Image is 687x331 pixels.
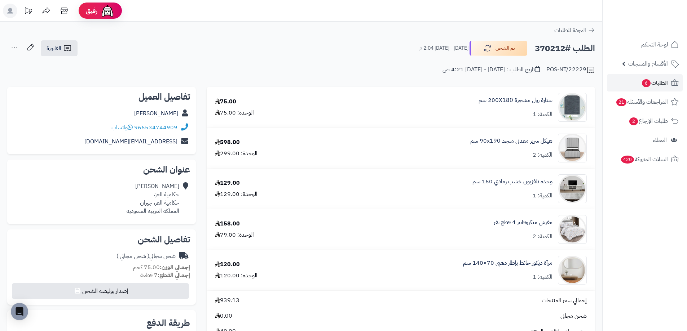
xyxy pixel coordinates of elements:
[442,66,540,74] div: تاريخ الطلب : [DATE] - [DATE] 4:21 ص
[158,271,190,279] strong: إجمالي القطع:
[215,312,232,320] span: 0.00
[215,231,254,239] div: الوحدة: 79.00
[560,312,587,320] span: شحن مجاني
[546,66,595,74] div: POS-NT/22229
[533,232,552,241] div: الكمية: 2
[215,179,240,187] div: 129.00
[111,123,133,132] a: واتساب
[616,97,668,107] span: المراجعات والأسئلة
[215,109,254,117] div: الوحدة: 75.00
[140,271,190,279] small: 7 قطعة
[11,303,28,320] div: Open Intercom Messenger
[146,319,190,327] h2: طريقة الدفع
[607,131,683,149] a: العملاء
[134,109,178,118] a: [PERSON_NAME]
[554,26,595,35] a: العودة للطلبات
[607,36,683,53] a: لوحة التحكم
[535,41,595,56] h2: الطلب #370212
[13,235,190,244] h2: تفاصيل الشحن
[621,156,634,164] span: 420
[127,182,179,215] div: [PERSON_NAME] حكامية العز، حكامية العز، جيزان المملكة العربية السعودية
[641,78,668,88] span: الطلبات
[607,112,683,130] a: طلبات الإرجاع2
[616,98,626,106] span: 21
[470,41,527,56] button: تم الشحن
[12,283,189,299] button: إصدار بوليصة الشحن
[116,252,176,260] div: شحن مجاني
[558,256,586,285] img: 1753785797-1-90x90.jpg
[86,6,97,15] span: رفيق
[607,93,683,111] a: المراجعات والأسئلة21
[215,220,240,228] div: 158.00
[19,4,37,20] a: تحديثات المنصة
[558,93,586,122] img: 1705504400-220214010069-90x90.jpg
[494,218,552,227] a: مفرش ميكروفايبر 4 قطع نفر
[13,93,190,101] h2: تفاصيل العميل
[554,26,586,35] span: العودة للطلبات
[215,190,257,198] div: الوحدة: 129.00
[215,296,239,305] span: 939.13
[47,44,61,53] span: الفاتورة
[558,134,586,162] img: 1744121928-1-90x90.jpg
[620,154,668,164] span: السلات المتروكة
[215,260,240,269] div: 120.00
[629,116,668,126] span: طلبات الإرجاع
[41,40,78,56] a: الفاتورة
[100,4,115,18] img: ai-face.png
[13,165,190,174] h2: عنوان الشحن
[479,96,552,104] a: ستارة رول مشجرة 200X180 سم
[160,263,190,272] strong: إجمالي الوزن:
[533,110,552,118] div: الكمية: 1
[215,149,257,158] div: الوحدة: 299.00
[470,137,552,145] a: هيكل سرير معدني منجد 90x190 سم
[463,259,552,267] a: مرآة ديكور حائط بإطار ذهبي 70×140 سم
[641,40,668,50] span: لوحة التحكم
[558,215,586,244] img: 1752752033-1-90x90.jpg
[607,74,683,91] a: الطلبات6
[642,79,651,87] span: 6
[629,117,638,125] span: 2
[653,135,667,145] span: العملاء
[215,272,257,280] div: الوحدة: 120.00
[607,151,683,168] a: السلات المتروكة420
[472,178,552,186] a: وحدة تلفزيون خشب رمادي 160 سم
[215,138,240,147] div: 598.00
[134,123,177,132] a: 966534744909
[533,151,552,159] div: الكمية: 2
[533,273,552,281] div: الكمية: 1
[133,263,190,272] small: 75.00 كجم
[419,45,468,52] small: [DATE] - [DATE] 2:04 م
[215,98,236,106] div: 75.00
[628,59,668,69] span: الأقسام والمنتجات
[558,174,586,203] img: 1750573879-220601011455-90x90.jpg
[542,296,587,305] span: إجمالي سعر المنتجات
[84,137,177,146] a: [EMAIL_ADDRESS][DOMAIN_NAME]
[533,192,552,200] div: الكمية: 1
[116,252,149,260] span: ( شحن مجاني )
